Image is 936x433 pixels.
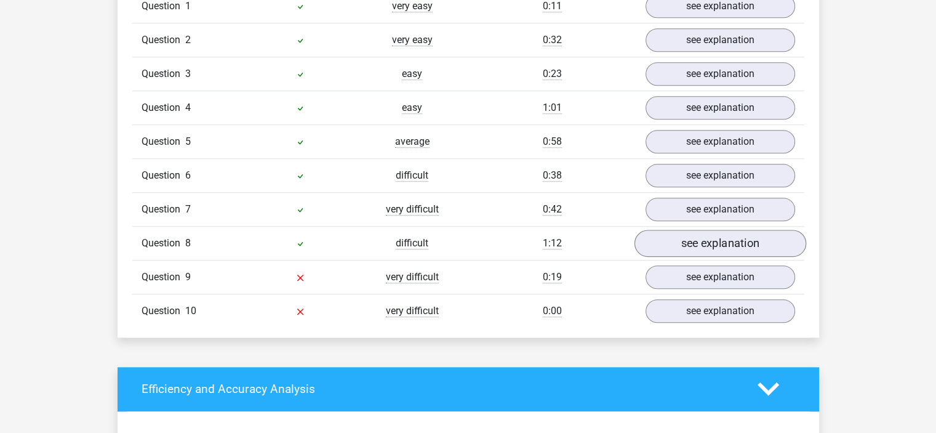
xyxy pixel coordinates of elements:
span: 0:42 [543,203,562,216]
a: see explanation [646,130,795,153]
span: 1:01 [543,102,562,114]
span: 0:00 [543,305,562,317]
span: very difficult [386,271,439,283]
h4: Efficiency and Accuracy Analysis [142,382,739,396]
span: 3 [185,68,191,79]
span: 0:58 [543,136,562,148]
span: Question [142,134,185,149]
a: see explanation [634,230,806,257]
span: easy [402,68,422,80]
a: see explanation [646,299,795,323]
span: 1:12 [543,237,562,249]
a: see explanation [646,265,795,289]
span: 0:19 [543,271,562,283]
span: very difficult [386,305,439,317]
a: see explanation [646,164,795,187]
span: average [395,136,430,148]
span: 4 [185,102,191,113]
span: easy [402,102,422,114]
span: 0:23 [543,68,562,80]
a: see explanation [646,28,795,52]
span: Question [142,236,185,251]
span: Question [142,270,185,285]
span: Question [142,33,185,47]
span: difficult [396,169,428,182]
span: Question [142,67,185,81]
span: 8 [185,237,191,249]
span: 0:32 [543,34,562,46]
span: difficult [396,237,428,249]
span: very easy [392,34,433,46]
span: 0:38 [543,169,562,182]
a: see explanation [646,198,795,221]
a: see explanation [646,96,795,119]
span: 6 [185,169,191,181]
span: 9 [185,271,191,283]
span: Question [142,304,185,318]
span: 7 [185,203,191,215]
span: 5 [185,136,191,147]
span: 10 [185,305,196,317]
span: Question [142,202,185,217]
span: 2 [185,34,191,46]
span: very difficult [386,203,439,216]
span: Question [142,168,185,183]
span: Question [142,100,185,115]
a: see explanation [646,62,795,86]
